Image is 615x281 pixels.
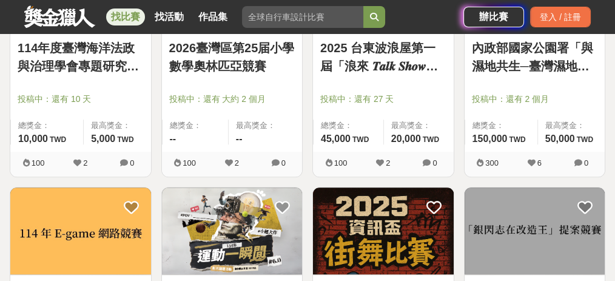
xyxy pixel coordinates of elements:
[472,39,598,75] a: 內政部國家公園署「與濕地共生─臺灣濕地映像」攝影比賽
[91,120,143,132] span: 最高獎金：
[183,158,196,168] span: 100
[235,158,239,168] span: 2
[83,158,87,168] span: 2
[391,134,421,144] span: 20,000
[584,158,588,168] span: 0
[236,120,295,132] span: 最高獎金：
[18,120,76,132] span: 總獎金：
[169,39,295,75] a: 2026臺灣區第25届小學數學奧林匹亞競賽
[463,7,524,27] a: 辦比賽
[162,188,303,275] a: Cover Image
[313,188,454,274] img: Cover Image
[577,135,593,144] span: TWD
[472,120,530,132] span: 總獎金：
[537,158,542,168] span: 6
[117,135,133,144] span: TWD
[281,158,286,168] span: 0
[530,7,591,27] div: 登入 / 註冊
[162,188,303,274] img: Cover Image
[485,158,499,168] span: 300
[170,120,221,132] span: 總獎金：
[321,120,376,132] span: 總獎金：
[193,8,232,25] a: 作品集
[242,6,363,28] input: 全球自行車設計比賽
[10,188,151,274] img: Cover Image
[32,158,45,168] span: 100
[313,188,454,275] a: Cover Image
[472,93,598,106] span: 投稿中：還有 2 個月
[170,134,176,144] span: --
[50,135,66,144] span: TWD
[18,39,144,75] a: 114年度臺灣海洋法政與治理學會專題研究論文短講(Flash Talk)競賽
[130,158,134,168] span: 0
[472,134,508,144] span: 150,000
[386,158,390,168] span: 2
[18,93,144,106] span: 投稿中：還有 10 天
[465,188,605,274] img: Cover Image
[150,8,189,25] a: 找活動
[169,93,295,106] span: 投稿中：還有 大約 2 個月
[432,158,437,168] span: 0
[10,188,151,275] a: Cover Image
[236,134,243,144] span: --
[320,39,446,75] a: 2025 台東波浪屋第一屆「浪來 𝑻𝒂𝒍𝒌 𝑺𝒉𝒐𝒘」大賽
[545,134,575,144] span: 50,000
[334,158,348,168] span: 100
[352,135,369,144] span: TWD
[91,134,115,144] span: 5,000
[320,93,446,106] span: 投稿中：還有 27 天
[391,120,446,132] span: 最高獎金：
[545,120,597,132] span: 最高獎金：
[509,135,525,144] span: TWD
[465,188,605,275] a: Cover Image
[423,135,439,144] span: TWD
[18,134,48,144] span: 10,000
[321,134,351,144] span: 45,000
[106,8,145,25] a: 找比賽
